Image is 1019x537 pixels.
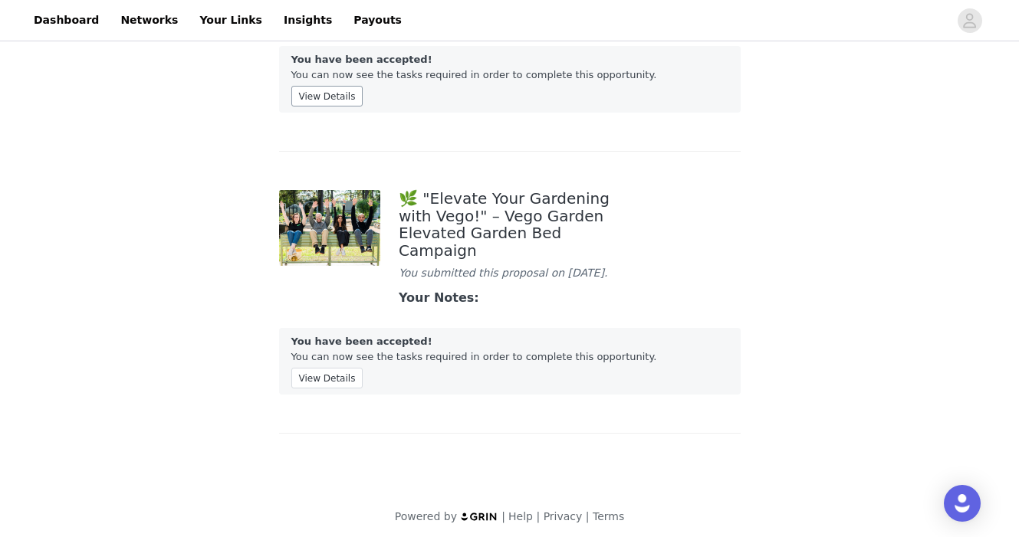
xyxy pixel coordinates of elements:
a: Networks [111,3,187,38]
div: Open Intercom Messenger [944,485,981,522]
strong: You have been accepted! [291,54,432,65]
a: Help [508,510,533,522]
a: Your Links [190,3,271,38]
div: You can now see the tasks required in order to complete this opportunity. [279,46,741,113]
a: Dashboard [25,3,108,38]
span: | [536,510,540,522]
div: 🌿 "Elevate Your Gardening with Vego!" – Vego Garden Elevated Garden Bed Campaign [399,190,620,259]
strong: Your Notes: [399,290,479,305]
span: | [586,510,590,522]
strong: You have been accepted! [291,336,432,347]
img: e1f2a141-dcf1-46cb-997b-63ae27efe07c.jpg [279,190,381,266]
button: View Details [291,86,363,106]
a: Privacy [544,510,583,522]
span: | [501,510,505,522]
a: Insights [274,3,341,38]
button: View Details [291,368,363,388]
a: View Details [291,87,363,99]
div: You submitted this proposal on [DATE]. [399,265,620,281]
a: Payouts [344,3,411,38]
div: avatar [962,8,977,33]
img: logo [460,512,498,522]
span: Powered by [395,510,457,522]
div: You can now see the tasks required in order to complete this opportunity. [279,328,741,395]
a: View Details [291,369,363,381]
a: Terms [593,510,624,522]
